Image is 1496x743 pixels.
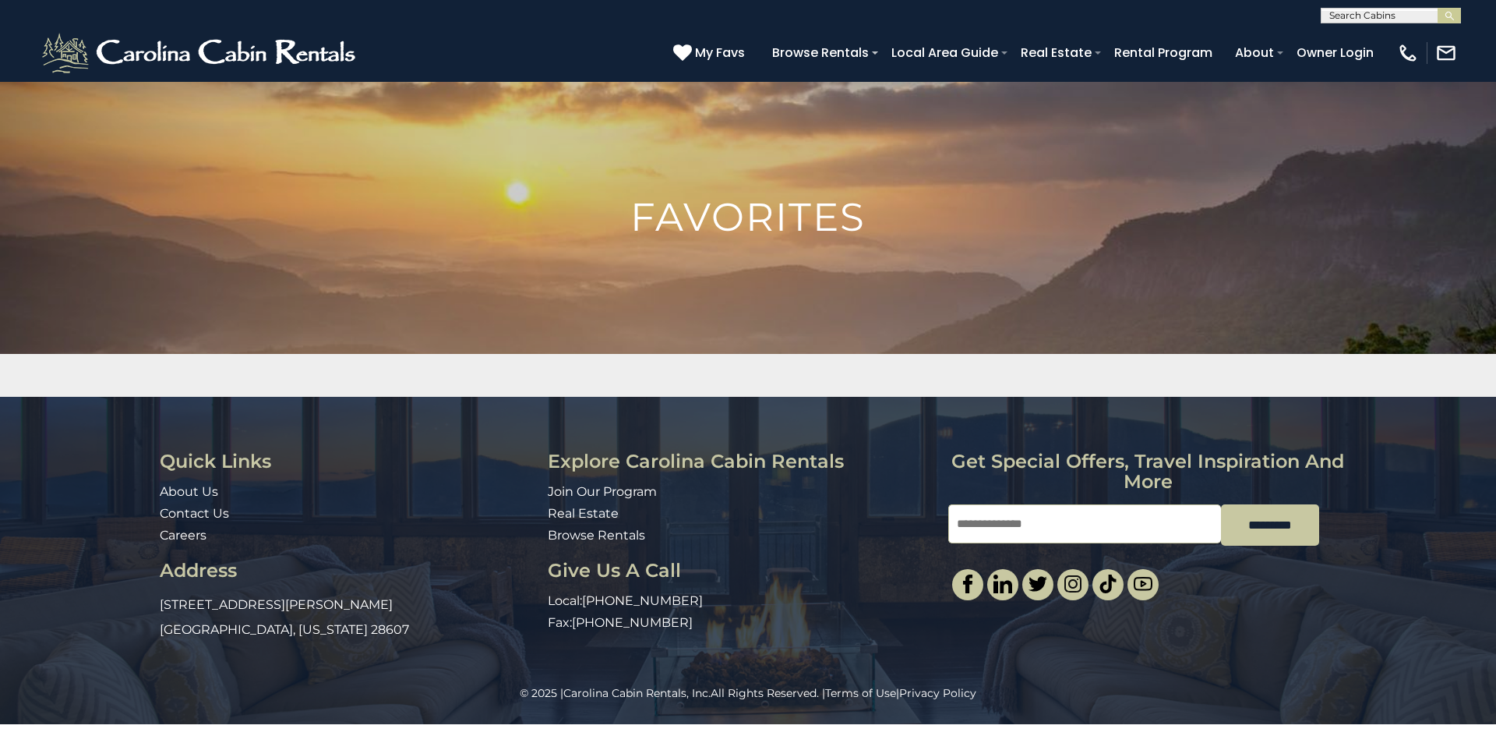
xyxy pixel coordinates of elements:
[1134,575,1152,593] img: youtube-light.svg
[548,528,645,543] a: Browse Rentals
[1064,575,1082,593] img: instagram-single.svg
[160,593,536,642] p: [STREET_ADDRESS][PERSON_NAME] [GEOGRAPHIC_DATA], [US_STATE] 28607
[948,451,1348,493] h3: Get special offers, travel inspiration and more
[160,561,536,581] h3: Address
[1289,39,1381,66] a: Owner Login
[548,451,936,472] h3: Explore Carolina Cabin Rentals
[1106,39,1220,66] a: Rental Program
[160,528,206,543] a: Careers
[993,575,1012,593] img: linkedin-single.svg
[548,506,619,521] a: Real Estate
[1099,575,1117,593] img: tiktok.svg
[673,43,749,63] a: My Favs
[825,686,896,700] a: Terms of Use
[548,484,657,499] a: Join Our Program
[572,615,693,630] a: [PHONE_NUMBER]
[160,451,536,472] h3: Quick Links
[548,593,936,610] p: Local:
[160,484,218,499] a: About Us
[958,575,977,593] img: facebook-single.svg
[548,614,936,632] p: Fax:
[1227,39,1282,66] a: About
[520,686,711,700] span: © 2025 |
[884,39,1006,66] a: Local Area Guide
[695,43,745,62] span: My Favs
[548,561,936,581] h3: Give Us A Call
[582,593,703,608] a: [PHONE_NUMBER]
[1397,42,1419,64] img: phone-regular-white.png
[1435,42,1457,64] img: mail-regular-white.png
[1028,575,1047,593] img: twitter-single.svg
[39,30,362,76] img: White-1-2.png
[899,686,976,700] a: Privacy Policy
[563,686,711,700] a: Carolina Cabin Rentals, Inc.
[35,685,1461,701] p: All Rights Reserved. | |
[160,506,229,521] a: Contact Us
[764,39,877,66] a: Browse Rentals
[1013,39,1099,66] a: Real Estate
